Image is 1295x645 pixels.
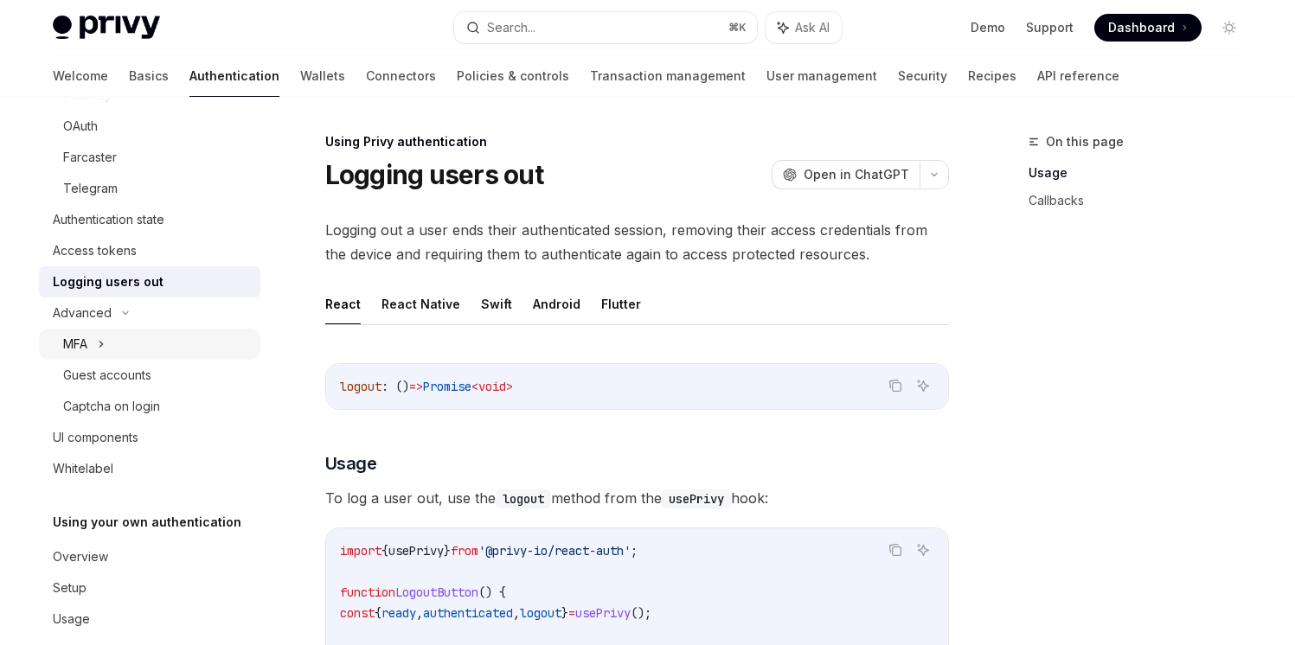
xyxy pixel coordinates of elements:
div: Captcha on login [63,396,160,417]
a: OAuth [39,111,260,142]
a: Authentication state [39,204,260,235]
span: Logging out a user ends their authenticated session, removing their access credentials from the d... [325,218,949,266]
div: Farcaster [63,147,117,168]
button: Copy the contents from the code block [884,539,907,561]
span: } [561,605,568,621]
a: User management [766,55,877,97]
code: usePrivy [662,489,731,508]
span: void [478,379,506,394]
a: Callbacks [1029,187,1257,214]
span: usePrivy [388,543,444,559]
span: < [471,379,478,394]
span: import [340,543,381,559]
span: { [381,543,388,559]
div: Search... [487,17,535,38]
span: '@privy-io/react-auth' [478,543,631,559]
span: authenticated [423,605,513,621]
span: { [375,605,381,621]
span: const [340,605,375,621]
a: Guest accounts [39,360,260,391]
span: : () [381,379,409,394]
a: Authentication [189,55,279,97]
div: Authentication state [53,209,164,230]
div: Setup [53,578,87,598]
a: Usage [39,603,260,635]
a: Policies & controls [457,55,569,97]
a: Logging users out [39,266,260,297]
div: MFA [63,334,87,354]
span: To log a user out, use the method from the hook: [325,486,949,510]
span: Open in ChatGPT [804,166,909,183]
div: OAuth [63,116,98,137]
span: LogoutButton [395,584,478,600]
div: Advanced [53,303,112,323]
a: Connectors [366,55,436,97]
button: Toggle dark mode [1215,14,1243,42]
div: Usage [53,609,90,629]
button: Ask AI [766,12,842,43]
span: Dashboard [1108,19,1175,36]
a: Access tokens [39,235,260,266]
span: > [506,379,513,394]
span: () { [478,584,506,600]
h5: Using your own authentication [53,512,241,533]
a: Setup [39,572,260,603]
span: => [409,379,423,394]
a: Welcome [53,55,108,97]
img: light logo [53,16,160,40]
code: logout [496,489,551,508]
button: Search...⌘K [454,12,757,43]
button: React Native [381,284,460,324]
span: Promise [423,379,471,394]
span: On this page [1046,131,1124,152]
span: logout [520,605,561,621]
button: Ask AI [912,374,934,397]
div: Logging users out [53,271,163,292]
div: Guest accounts [63,365,151,386]
a: Farcaster [39,142,260,173]
span: logout [340,379,381,394]
a: Transaction management [590,55,746,97]
span: function [340,584,395,600]
button: Flutter [601,284,641,324]
div: Overview [53,546,108,567]
span: Ask AI [795,19,830,36]
div: Using Privy authentication [325,133,949,150]
span: usePrivy [575,605,631,621]
div: UI components [53,427,138,448]
div: Access tokens [53,240,137,261]
button: Ask AI [912,539,934,561]
h1: Logging users out [325,159,543,190]
a: Basics [129,55,169,97]
span: ⌘ K [728,21,747,35]
span: Usage [325,451,377,476]
a: Support [1026,19,1074,36]
span: (); [631,605,651,621]
span: , [513,605,520,621]
a: Whitelabel [39,453,260,484]
span: ; [631,543,638,559]
a: Wallets [300,55,345,97]
span: from [451,543,478,559]
button: Android [533,284,580,324]
div: Telegram [63,178,118,199]
a: API reference [1037,55,1119,97]
a: Recipes [968,55,1016,97]
span: } [444,543,451,559]
a: Overview [39,541,260,572]
span: , [416,605,423,621]
div: Whitelabel [53,458,113,479]
button: Swift [481,284,512,324]
a: UI components [39,422,260,453]
a: Captcha on login [39,391,260,422]
span: = [568,605,575,621]
button: React [325,284,361,324]
a: Security [898,55,947,97]
a: Demo [971,19,1005,36]
a: Telegram [39,173,260,204]
span: ready [381,605,416,621]
a: Dashboard [1094,14,1202,42]
button: Open in ChatGPT [772,160,920,189]
a: Usage [1029,159,1257,187]
button: Copy the contents from the code block [884,374,907,397]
